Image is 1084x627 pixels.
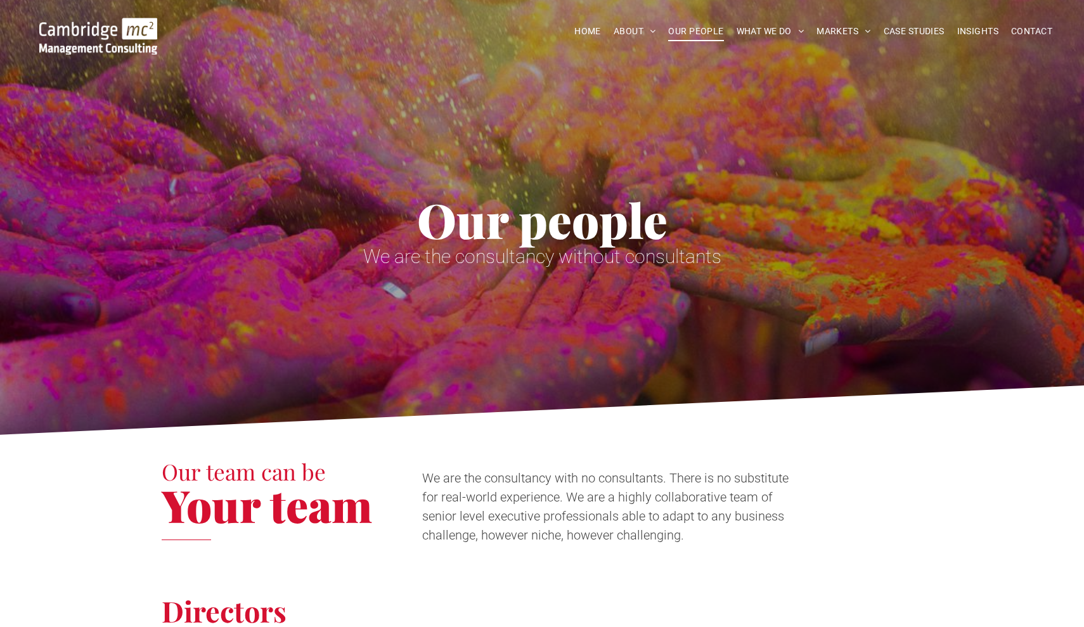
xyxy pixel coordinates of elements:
[810,22,877,41] a: MARKETS
[568,22,607,41] a: HOME
[662,22,730,41] a: OUR PEOPLE
[607,22,662,41] a: ABOUT
[951,22,1005,41] a: INSIGHTS
[363,245,721,268] span: We are the consultancy without consultants
[39,20,157,33] a: Our People | Cambridge Management Consulting
[730,22,811,41] a: WHAT WE DO
[39,18,157,55] img: Go to Homepage
[1005,22,1059,41] a: CONTACT
[417,188,668,251] span: Our people
[162,475,372,534] span: Your team
[422,470,789,543] span: We are the consultancy with no consultants. There is no substitute for real-world experience. We ...
[877,22,951,41] a: CASE STUDIES
[162,456,326,486] span: Our team can be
